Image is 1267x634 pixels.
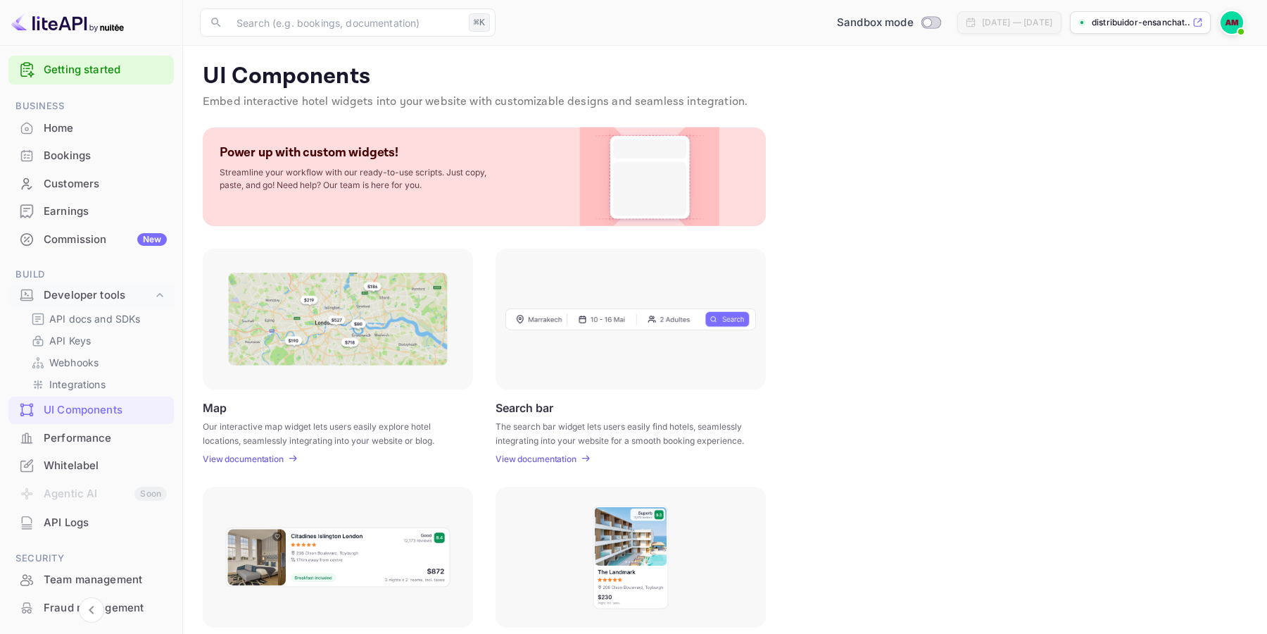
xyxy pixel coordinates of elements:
[228,8,463,37] input: Search (e.g. bookings, documentation)
[228,273,448,366] img: Map Frame
[49,311,141,326] p: API docs and SDKs
[44,120,167,137] div: Home
[8,452,174,478] a: Whitelabel
[79,597,104,623] button: Collapse navigation
[220,144,398,161] p: Power up with custom widgets!
[593,128,707,226] img: Custom Widget PNG
[8,198,174,225] div: Earnings
[31,333,163,348] a: API Keys
[44,600,167,616] div: Fraud management
[44,287,153,304] div: Developer tools
[203,63,1247,91] p: UI Components
[31,355,163,370] a: Webhooks
[25,309,168,329] div: API docs and SDKs
[982,16,1052,29] div: [DATE] — [DATE]
[44,572,167,588] div: Team management
[44,515,167,531] div: API Logs
[203,401,227,414] p: Map
[8,142,174,168] a: Bookings
[8,99,174,114] span: Business
[8,509,174,535] a: API Logs
[8,509,174,537] div: API Logs
[11,11,124,34] img: LiteAPI logo
[8,397,174,424] div: UI Components
[8,397,174,423] a: UI Components
[592,504,669,610] img: Vertical hotel card Frame
[44,148,167,164] div: Bookings
[44,204,167,220] div: Earnings
[8,566,174,592] a: Team management
[25,330,168,351] div: API Keys
[203,94,1247,111] p: Embed interactive hotel widgets into your website with customizable designs and seamless integrat...
[496,454,581,464] a: View documentation
[220,166,501,192] p: Streamline your workflow with our ready-to-use scripts. Just copy, paste, and go! Need help? Our ...
[44,458,167,474] div: Whitelabel
[8,595,174,622] div: Fraud management
[25,352,168,373] div: Webhooks
[8,566,174,594] div: Team management
[1221,11,1243,34] img: Alicia Morales
[203,420,455,445] p: Our interactive map widget lets users easily explore hotel locations, seamlessly integrating into...
[31,377,163,392] a: Integrations
[25,374,168,394] div: Integrations
[8,198,174,224] a: Earnings
[1092,16,1190,29] p: distribuidor-ensanchat...
[8,226,174,252] a: CommissionNew
[44,232,167,248] div: Commission
[505,308,756,330] img: Search Frame
[496,401,553,414] p: Search bar
[8,452,174,480] div: Whitelabel
[49,333,91,348] p: API Keys
[49,355,99,370] p: Webhooks
[8,115,174,142] div: Home
[203,454,288,464] a: View documentation
[8,170,174,198] div: Customers
[137,233,167,246] div: New
[44,402,167,418] div: UI Components
[8,170,174,197] a: Customers
[203,454,284,464] p: View documentation
[8,425,174,452] div: Performance
[8,595,174,621] a: Fraud management
[44,176,167,192] div: Customers
[8,226,174,254] div: CommissionNew
[8,56,174,85] div: Getting started
[831,15,946,31] div: Switch to Production mode
[8,283,174,308] div: Developer tools
[837,15,914,31] span: Sandbox mode
[49,377,106,392] p: Integrations
[8,551,174,566] span: Security
[496,454,576,464] p: View documentation
[8,425,174,451] a: Performance
[44,62,167,78] a: Getting started
[8,267,174,282] span: Build
[8,115,174,141] a: Home
[496,420,748,445] p: The search bar widget lets users easily find hotels, seamlessly integrating into your website for...
[225,526,451,588] img: Horizontal hotel card Frame
[8,142,174,170] div: Bookings
[44,430,167,447] div: Performance
[469,13,490,32] div: ⌘K
[31,311,163,326] a: API docs and SDKs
